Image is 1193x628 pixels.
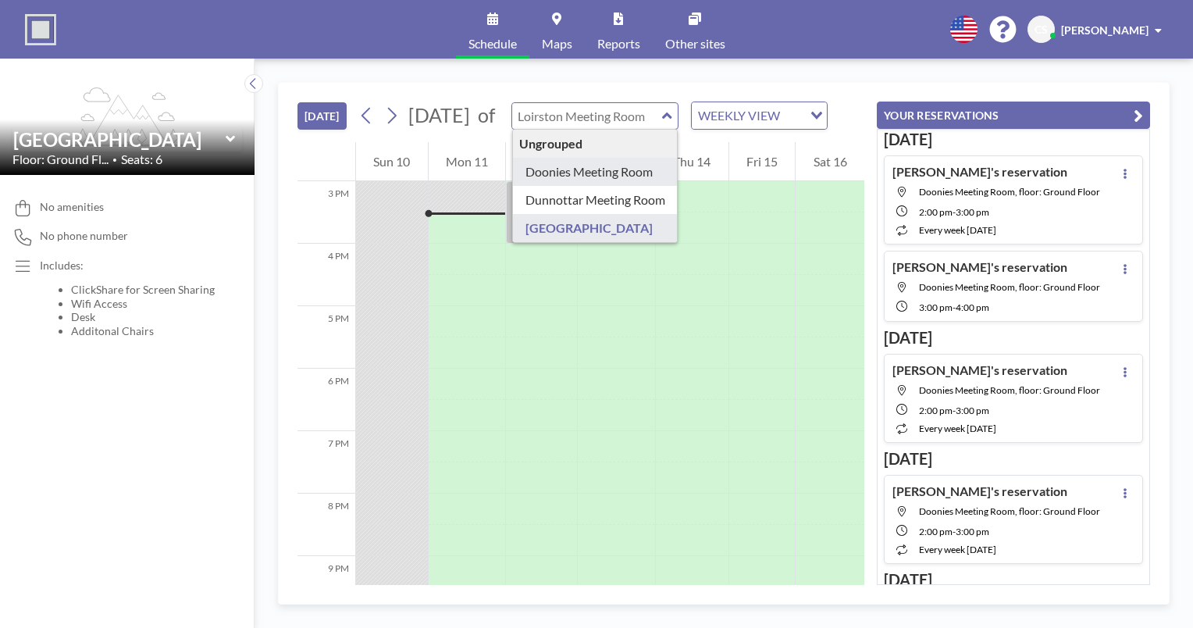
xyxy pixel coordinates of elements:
span: - [953,405,956,416]
div: Sun 10 [356,142,428,181]
span: 2:00 PM [919,206,953,218]
span: Floor: Ground Fl... [12,152,109,167]
h3: [DATE] [884,570,1143,590]
div: 6 PM [297,369,355,431]
input: Loirston Meeting Room [512,103,662,129]
li: Wifi Access [71,297,215,311]
span: - [953,526,956,537]
h3: [DATE] [884,449,1143,469]
span: Doonies Meeting Room, floor: Ground Floor [919,281,1100,293]
input: Search for option [785,105,801,126]
span: - [953,206,956,218]
span: 2:00 PM [919,526,953,537]
span: Seats: 6 [121,152,162,167]
span: every week [DATE] [919,423,996,434]
button: YOUR RESERVATIONS [877,102,1150,129]
span: Doonies Meeting Room, floor: Ground Floor [919,186,1100,198]
span: 3:00 PM [956,405,989,416]
span: Doonies Meeting Room, floor: Ground Floor [919,384,1100,396]
div: 3 PM [297,181,355,244]
h3: [DATE] [884,130,1143,149]
li: Desk [71,310,215,324]
div: 9 PM [297,556,355,619]
div: 5 PM [297,306,355,369]
div: Fri 15 [729,142,796,181]
h4: [PERSON_NAME]'s reservation [892,164,1067,180]
div: Sat 16 [796,142,864,181]
span: [DATE] [408,103,470,127]
span: every week [DATE] [919,544,996,555]
span: No amenities [40,200,104,214]
span: 4:00 PM [956,302,989,313]
span: Doonies Meeting Room, floor: Ground Floor [919,505,1100,517]
span: CS [1035,23,1048,37]
span: 3:00 PM [919,302,953,313]
div: Thu 14 [656,142,728,181]
div: Doonies Meeting Room [513,158,678,186]
div: Mon 11 [429,142,506,181]
div: Tue 12 [506,142,577,181]
span: Reports [597,37,640,50]
span: 3:00 PM [956,526,989,537]
span: - [953,302,956,313]
span: Schedule [468,37,517,50]
div: [GEOGRAPHIC_DATA] [513,214,678,242]
li: ClickShare for Screen Sharing [71,283,215,297]
input: Loirston Meeting Room [13,128,226,151]
span: every week [DATE] [919,224,996,236]
h4: [PERSON_NAME]'s reservation [892,483,1067,499]
span: No phone number [40,229,128,243]
div: 8 PM [297,494,355,556]
button: [DATE] [297,102,347,130]
span: 3:00 PM [956,206,989,218]
span: [PERSON_NAME] [1061,23,1148,37]
h4: [PERSON_NAME]'s reservation [892,259,1067,275]
li: Additonal Chairs [71,324,215,338]
div: Dunnottar Meeting Room [513,186,678,214]
h4: [PERSON_NAME]'s reservation [892,362,1067,378]
p: Includes: [40,259,215,273]
div: 7 PM [297,431,355,494]
div: 4 PM [297,244,355,306]
span: WEEKLY VIEW [695,105,783,126]
img: organization-logo [25,14,56,45]
div: Search for option [692,102,827,129]
div: Ungrouped [513,130,678,158]
h3: [DATE] [884,328,1143,348]
span: of [478,103,495,127]
span: 2:00 PM [919,405,953,416]
span: Other sites [665,37,725,50]
span: • [112,155,117,165]
span: Maps [542,37,572,50]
